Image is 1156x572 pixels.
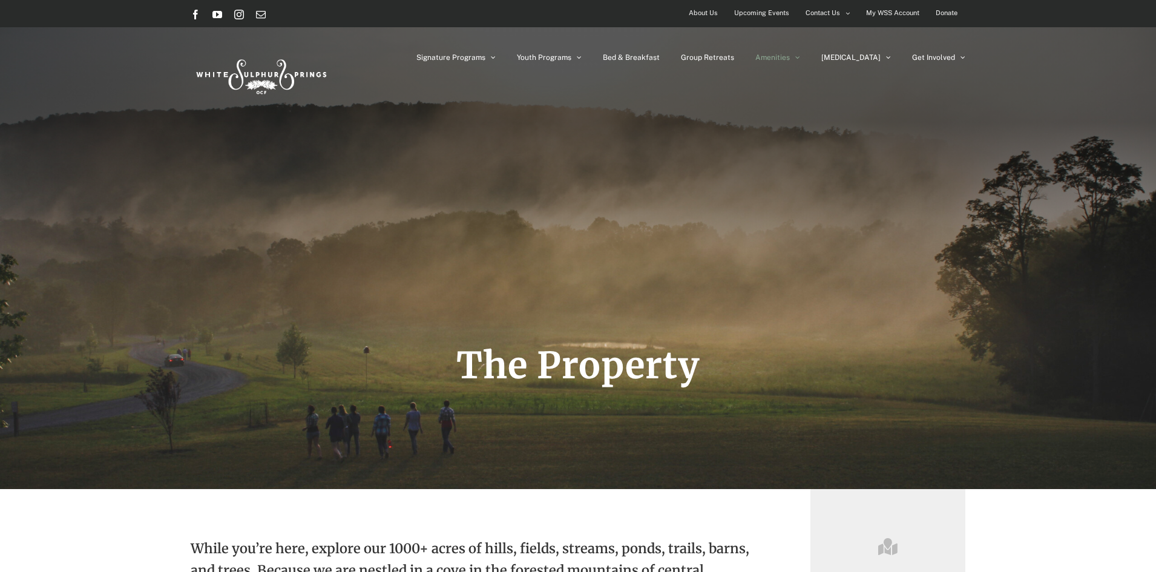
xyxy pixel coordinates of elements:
[416,54,485,61] span: Signature Programs
[517,54,571,61] span: Youth Programs
[256,10,266,19] a: Email
[821,54,881,61] span: [MEDICAL_DATA]
[936,4,957,22] span: Donate
[212,10,222,19] a: YouTube
[416,27,496,88] a: Signature Programs
[755,54,790,61] span: Amenities
[191,10,200,19] a: Facebook
[517,27,582,88] a: Youth Programs
[689,4,718,22] span: About Us
[681,54,734,61] span: Group Retreats
[734,4,789,22] span: Upcoming Events
[191,46,330,103] img: White Sulphur Springs Logo
[866,4,919,22] span: My WSS Account
[681,27,734,88] a: Group Retreats
[755,27,800,88] a: Amenities
[821,27,891,88] a: [MEDICAL_DATA]
[456,343,700,388] span: The Property
[912,27,965,88] a: Get Involved
[603,27,660,88] a: Bed & Breakfast
[806,4,840,22] span: Contact Us
[603,54,660,61] span: Bed & Breakfast
[416,27,965,88] nav: Main Menu
[912,54,955,61] span: Get Involved
[234,10,244,19] a: Instagram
